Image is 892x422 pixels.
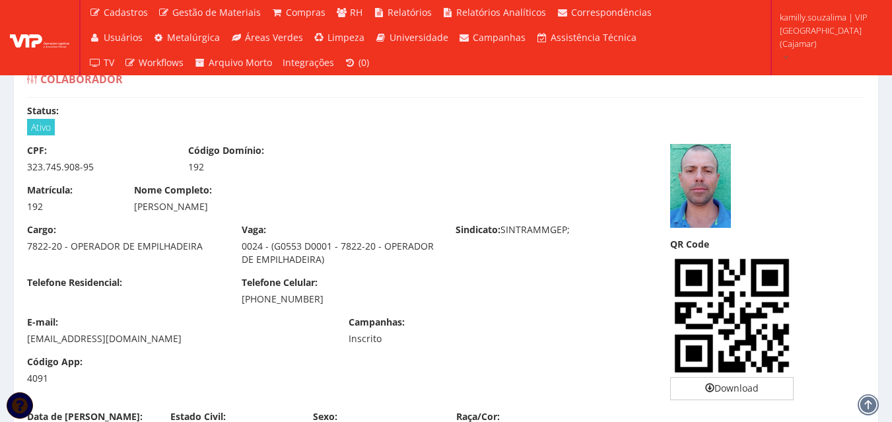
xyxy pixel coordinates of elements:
[139,56,184,69] span: Workflows
[27,372,114,385] div: 4091
[456,223,500,236] label: Sindicato:
[167,31,220,44] span: Metalúrgica
[134,200,543,213] div: [PERSON_NAME]
[134,184,212,197] label: Nome Completo:
[242,223,266,236] label: Vaga:
[670,254,794,378] img: iJs7QJC4AwSJO0CQuAMEiTtAkLgDBIk7QJC4AwSJO0CQuAMEiTtAkLgDBIk7QJC4AwSJO0CQuAMEiTtAkLgDBP0EPqkI6snRu...
[104,31,143,44] span: Usuários
[148,25,226,50] a: Metalúrgica
[27,119,55,135] span: Ativo
[27,144,47,157] label: CPF:
[242,293,436,306] div: [PHONE_NUMBER]
[283,56,334,69] span: Integrações
[349,332,490,345] div: Inscrito
[209,56,272,69] span: Arquivo Morto
[27,332,329,345] div: [EMAIL_ADDRESS][DOMAIN_NAME]
[456,6,546,18] span: Relatórios Analíticos
[27,104,59,118] label: Status:
[10,28,69,48] img: logo
[242,240,436,266] div: 0024 - (G0553 D0001 - 7822-20 - OPERADOR DE EMPILHADEIRA)
[242,276,318,289] label: Telefone Celular:
[349,316,405,329] label: Campanhas:
[27,316,58,329] label: E-mail:
[446,223,660,240] div: SINTRAMMGEP;
[27,160,168,174] div: 323.745.908-95
[27,240,222,253] div: 7822-20 - OPERADOR DE EMPILHADEIRA
[571,6,652,18] span: Correspondências
[120,50,189,75] a: Workflows
[370,25,454,50] a: Universidade
[84,50,120,75] a: TV
[245,31,303,44] span: Áreas Verdes
[551,31,636,44] span: Assistência Técnica
[172,6,261,18] span: Gestão de Materiais
[670,144,731,228] img: captura-de-tela-2025-09-04-153634-175701116368b9dcdbc5bd4.png
[27,355,83,369] label: Código App:
[27,276,122,289] label: Telefone Residencial:
[104,56,114,69] span: TV
[670,238,709,251] label: QR Code
[350,6,362,18] span: RH
[188,160,329,174] div: 192
[531,25,642,50] a: Assistência Técnica
[670,377,794,400] a: Download
[359,56,369,69] span: (0)
[104,6,148,18] span: Cadastros
[780,11,875,50] span: kamilly.souzalima | VIP [GEOGRAPHIC_DATA] (Cajamar)
[188,144,264,157] label: Código Domínio:
[286,6,326,18] span: Compras
[277,50,339,75] a: Integrações
[454,25,532,50] a: Campanhas
[473,31,526,44] span: Campanhas
[27,200,114,213] div: 192
[27,223,56,236] label: Cargo:
[388,6,432,18] span: Relatórios
[339,50,375,75] a: (0)
[327,31,364,44] span: Limpeza
[84,25,148,50] a: Usuários
[308,25,370,50] a: Limpeza
[189,50,277,75] a: Arquivo Morto
[40,72,123,87] span: Colaborador
[225,25,308,50] a: Áreas Verdes
[27,184,73,197] label: Matrícula:
[390,31,448,44] span: Universidade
